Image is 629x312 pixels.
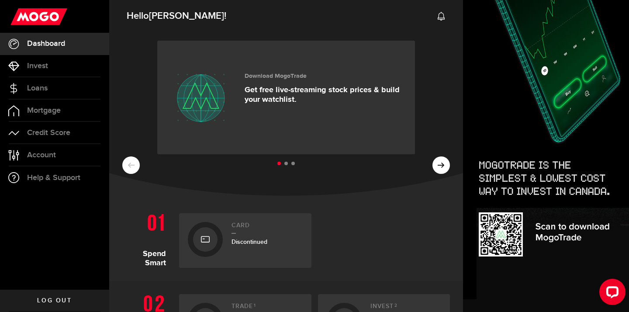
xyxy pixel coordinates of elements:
[245,73,402,80] h3: Download MogoTrade
[27,84,48,92] span: Loans
[254,303,256,308] sup: 1
[127,7,226,25] span: Hello !
[27,62,48,70] span: Invest
[149,10,224,22] span: [PERSON_NAME]
[179,213,311,268] a: CardDiscontinued
[157,41,415,154] a: Download MogoTrade Get free live-streaming stock prices & build your watchlist.
[245,85,402,104] p: Get free live-streaming stock prices & build your watchlist.
[27,40,65,48] span: Dashboard
[232,238,267,246] span: Discontinued
[27,174,80,182] span: Help & Support
[27,151,56,159] span: Account
[592,275,629,312] iframe: LiveChat chat widget
[394,303,397,308] sup: 2
[232,222,303,234] h2: Card
[27,107,61,114] span: Mortgage
[27,129,70,137] span: Credit Score
[122,209,173,268] h1: Spend Smart
[37,298,72,304] span: Log out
